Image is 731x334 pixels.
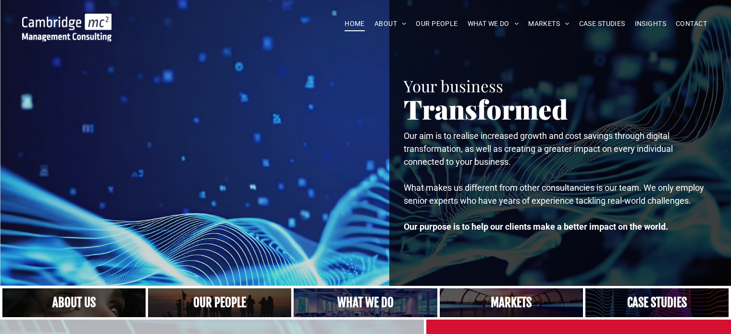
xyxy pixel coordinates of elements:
[404,131,673,167] span: Our aim is to realise increased growth and cost savings through digital transformation, as well a...
[404,91,568,126] span: Transformed
[340,16,370,31] a: HOME
[404,75,503,96] span: Your business
[2,288,146,317] a: Close up of woman's face, centered on her eyes
[370,16,411,31] a: ABOUT
[671,16,712,31] a: CONTACT
[148,288,291,317] a: A crowd in silhouette at sunset, on a rise or lookout point
[294,288,437,317] a: A yoga teacher lifting his whole body off the ground in the peacock pose
[22,13,112,41] img: Go to Homepage
[523,16,574,31] a: MARKETS
[574,16,630,31] a: CASE STUDIES
[463,16,524,31] a: WHAT WE DO
[404,222,668,232] strong: Our purpose is to help our clients make a better impact on the world.
[411,16,462,31] a: OUR PEOPLE
[404,183,704,206] span: What makes us different from other consultancies is our team. We only employ senior experts who h...
[630,16,671,31] a: INSIGHTS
